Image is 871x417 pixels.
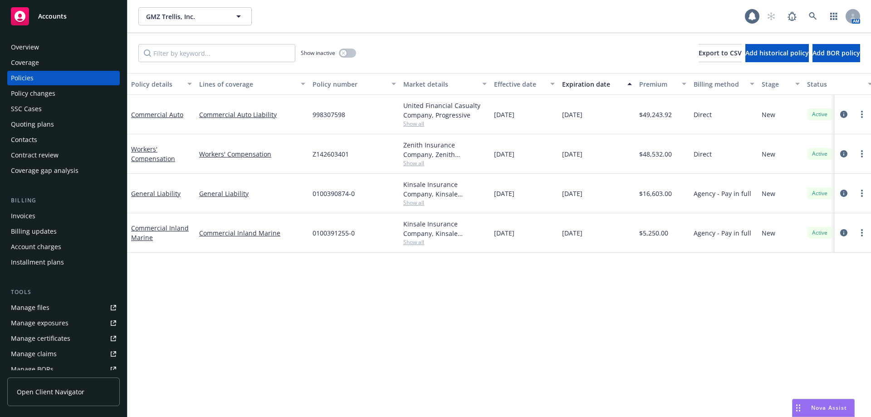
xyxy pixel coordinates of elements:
span: Nova Assist [811,404,847,412]
a: Search [804,7,822,25]
a: Manage BORs [7,362,120,377]
a: Installment plans [7,255,120,270]
div: Invoices [11,209,35,223]
div: Policy changes [11,86,55,101]
div: Coverage [11,55,39,70]
span: Active [811,110,829,118]
span: Add BOR policy [812,49,860,57]
span: [DATE] [562,189,582,198]
a: more [856,188,867,199]
span: Agency - Pay in full [694,189,751,198]
a: more [856,148,867,159]
span: [DATE] [562,228,582,238]
a: Contract review [7,148,120,162]
a: Coverage [7,55,120,70]
div: Contacts [11,132,37,147]
span: Active [811,150,829,158]
span: GMZ Trellis, Inc. [146,12,225,21]
button: Billing method [690,73,758,95]
div: Quoting plans [11,117,54,132]
span: $16,603.00 [639,189,672,198]
span: 998307598 [313,110,345,119]
span: Show all [403,120,487,128]
a: more [856,227,867,238]
a: Policy changes [7,86,120,101]
div: Billing updates [11,224,57,239]
a: circleInformation [838,148,849,159]
a: Account charges [7,240,120,254]
span: New [762,110,775,119]
button: Market details [400,73,490,95]
span: Active [811,189,829,197]
a: circleInformation [838,227,849,238]
span: Direct [694,110,712,119]
a: more [856,109,867,120]
a: Contacts [7,132,120,147]
div: SSC Cases [11,102,42,116]
div: Kinsale Insurance Company, Kinsale Insurance, Hull & Company [403,219,487,238]
div: United Financial Casualty Company, Progressive [403,101,487,120]
button: Stage [758,73,803,95]
span: Show all [403,199,487,206]
div: Account charges [11,240,61,254]
a: General Liability [199,189,305,198]
a: Accounts [7,4,120,29]
button: Add historical policy [745,44,809,62]
div: Kinsale Insurance Company, Kinsale Insurance, Hull & Company [403,180,487,199]
a: Start snowing [762,7,780,25]
div: Installment plans [11,255,64,270]
div: Tools [7,288,120,297]
button: Add BOR policy [812,44,860,62]
a: Commercial Auto [131,110,183,119]
span: 0100391255-0 [313,228,355,238]
span: Export to CSV [699,49,742,57]
span: 0100390874-0 [313,189,355,198]
a: Report a Bug [783,7,801,25]
span: Active [811,229,829,237]
a: Manage claims [7,347,120,361]
div: Policies [11,71,34,85]
a: Commercial Auto Liability [199,110,305,119]
a: Billing updates [7,224,120,239]
div: Zenith Insurance Company, Zenith ([GEOGRAPHIC_DATA]) [403,140,487,159]
span: [DATE] [562,149,582,159]
a: Policies [7,71,120,85]
div: Drag to move [793,399,804,417]
div: Premium [639,79,676,89]
a: Workers' Compensation [131,145,175,163]
div: Lines of coverage [199,79,295,89]
button: Policy number [309,73,400,95]
span: Manage exposures [7,316,120,330]
a: Manage certificates [7,331,120,346]
a: SSC Cases [7,102,120,116]
a: Coverage gap analysis [7,163,120,178]
span: Show all [403,159,487,167]
button: Policy details [127,73,196,95]
div: Expiration date [562,79,622,89]
a: Overview [7,40,120,54]
button: Premium [636,73,690,95]
span: New [762,149,775,159]
span: Z142603401 [313,149,349,159]
button: Export to CSV [699,44,742,62]
div: Manage files [11,300,49,315]
div: Effective date [494,79,545,89]
a: Invoices [7,209,120,223]
span: Show all [403,238,487,246]
span: Direct [694,149,712,159]
div: Stage [762,79,790,89]
button: Expiration date [558,73,636,95]
div: Contract review [11,148,59,162]
a: Workers' Compensation [199,149,305,159]
button: Nova Assist [792,399,855,417]
div: Billing method [694,79,744,89]
button: Effective date [490,73,558,95]
a: Manage files [7,300,120,315]
a: circleInformation [838,109,849,120]
span: [DATE] [494,228,514,238]
span: $5,250.00 [639,228,668,238]
span: [DATE] [562,110,582,119]
a: Commercial Inland Marine [131,224,189,242]
div: Status [807,79,862,89]
span: Agency - Pay in full [694,228,751,238]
